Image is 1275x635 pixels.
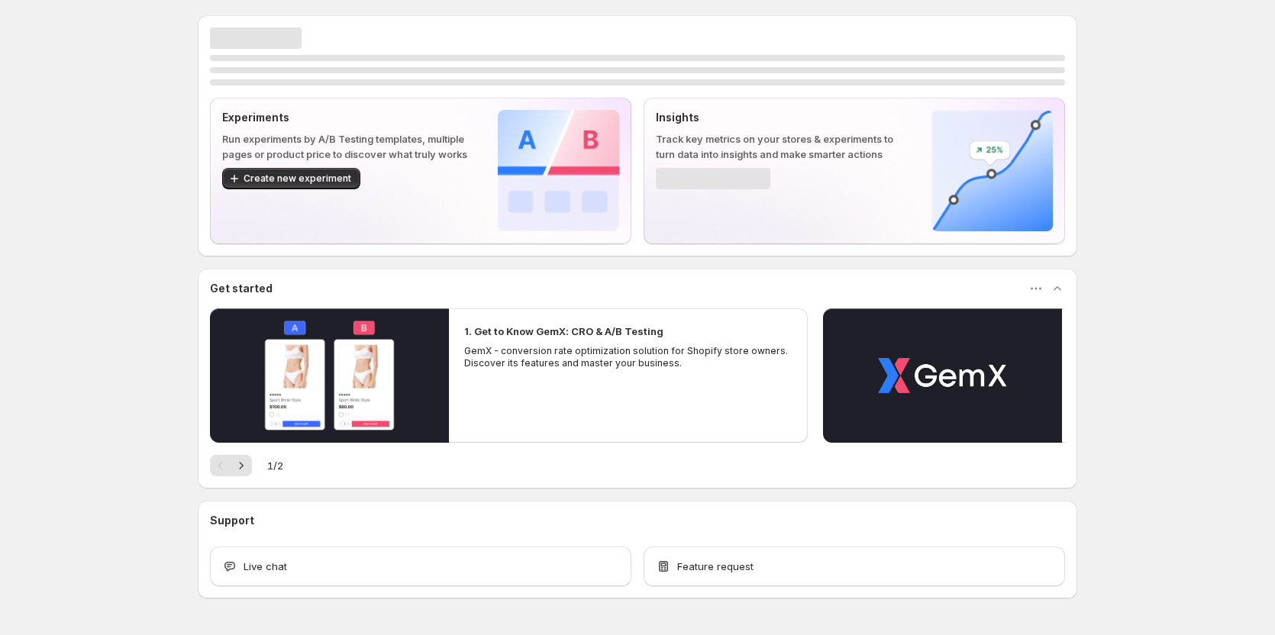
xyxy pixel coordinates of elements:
[222,110,473,125] p: Experiments
[210,513,254,528] h3: Support
[464,324,663,339] h2: 1. Get to Know GemX: CRO & A/B Testing
[677,559,754,574] span: Feature request
[244,172,351,185] span: Create new experiment
[222,168,360,189] button: Create new experiment
[231,455,252,476] button: Next
[498,110,619,231] img: Experiments
[210,281,273,296] h3: Get started
[210,455,252,476] nav: Pagination
[656,110,907,125] p: Insights
[222,131,473,162] p: Run experiments by A/B Testing templates, multiple pages or product price to discover what truly ...
[210,308,449,443] button: Play video
[464,345,792,369] p: GemX - conversion rate optimization solution for Shopify store owners. Discover its features and ...
[267,458,283,473] span: 1 / 2
[244,559,287,574] span: Live chat
[656,131,907,162] p: Track key metrics on your stores & experiments to turn data into insights and make smarter actions
[931,110,1053,231] img: Insights
[823,308,1062,443] button: Play video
